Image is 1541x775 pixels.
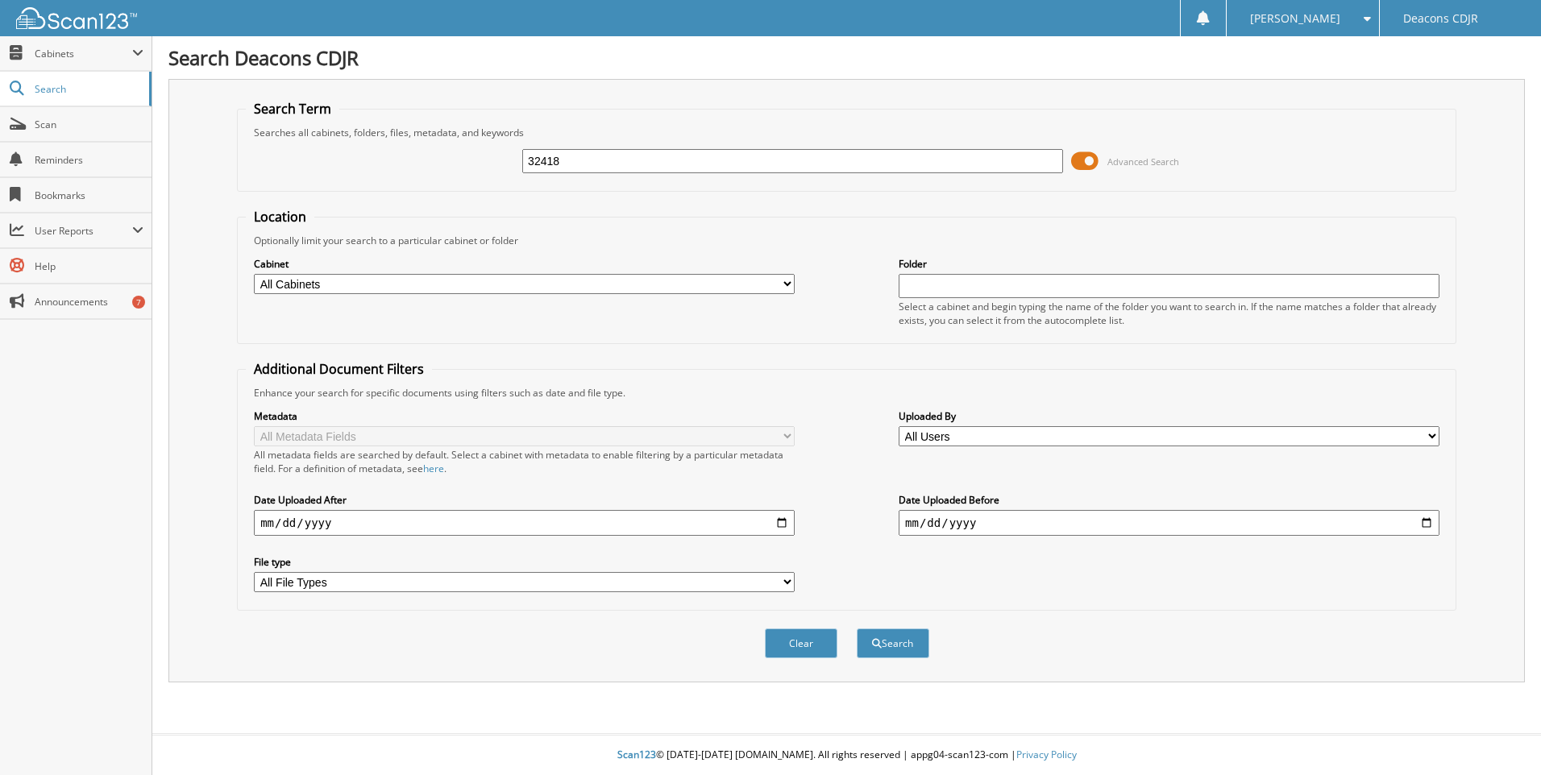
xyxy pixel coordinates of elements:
[35,259,143,273] span: Help
[1460,698,1541,775] iframe: Chat Widget
[254,448,795,475] div: All metadata fields are searched by default. Select a cabinet with metadata to enable filtering b...
[35,118,143,131] span: Scan
[254,257,795,271] label: Cabinet
[1403,14,1478,23] span: Deacons CDJR
[35,189,143,202] span: Bookmarks
[617,748,656,761] span: Scan123
[254,555,795,569] label: File type
[254,510,795,536] input: start
[246,386,1448,400] div: Enhance your search for specific documents using filters such as date and file type.
[246,208,314,226] legend: Location
[857,628,929,658] button: Search
[899,493,1439,507] label: Date Uploaded Before
[899,409,1439,423] label: Uploaded By
[35,82,141,96] span: Search
[35,224,132,238] span: User Reports
[1107,155,1179,168] span: Advanced Search
[765,628,837,658] button: Clear
[254,493,795,507] label: Date Uploaded After
[168,44,1525,71] h1: Search Deacons CDJR
[899,257,1439,271] label: Folder
[152,736,1541,775] div: © [DATE]-[DATE] [DOMAIN_NAME]. All rights reserved | appg04-scan123-com |
[35,47,132,60] span: Cabinets
[246,100,339,118] legend: Search Term
[246,126,1448,139] div: Searches all cabinets, folders, files, metadata, and keywords
[899,300,1439,327] div: Select a cabinet and begin typing the name of the folder you want to search in. If the name match...
[16,7,137,29] img: scan123-logo-white.svg
[1250,14,1340,23] span: [PERSON_NAME]
[246,234,1448,247] div: Optionally limit your search to a particular cabinet or folder
[246,360,432,378] legend: Additional Document Filters
[899,510,1439,536] input: end
[1016,748,1077,761] a: Privacy Policy
[423,462,444,475] a: here
[35,153,143,167] span: Reminders
[132,296,145,309] div: 7
[35,295,143,309] span: Announcements
[254,409,795,423] label: Metadata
